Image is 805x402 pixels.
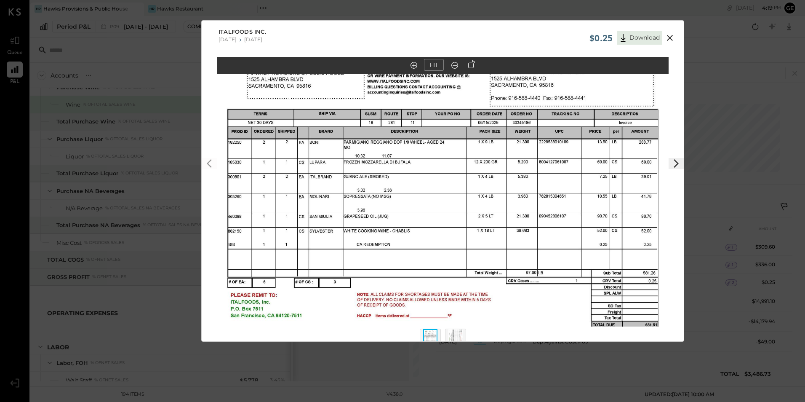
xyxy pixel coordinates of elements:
div: [DATE] [244,36,262,43]
button: Download [617,31,662,45]
span: ITALFOODS Inc. [219,28,266,36]
img: Thumbnail 1 [423,329,437,348]
div: [DATE] [219,36,237,43]
button: FIT [424,59,444,71]
img: Zoomable Rotatable [217,6,669,355]
span: $0.25 [589,32,613,44]
img: Thumbnail 2 [448,329,463,348]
